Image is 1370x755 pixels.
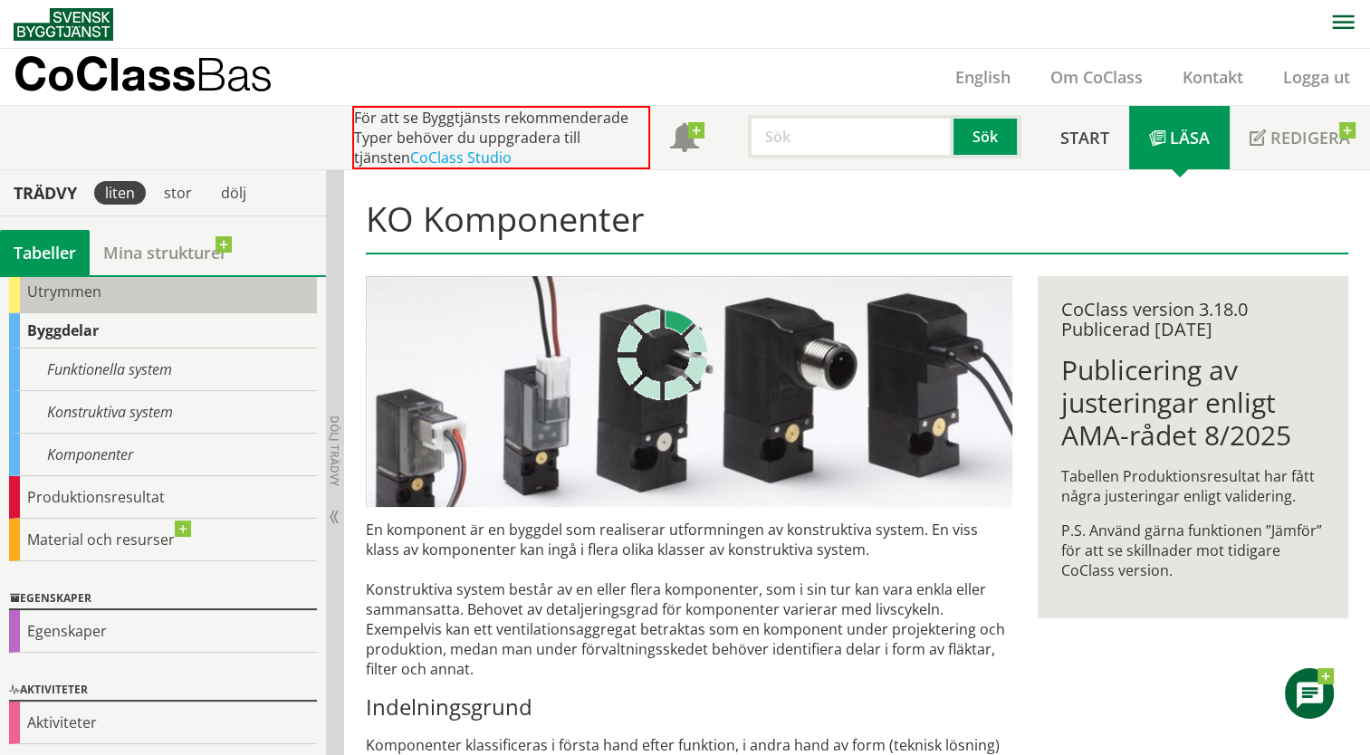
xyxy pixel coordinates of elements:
[153,181,203,205] div: stor
[9,610,317,653] div: Egenskaper
[90,230,241,275] a: Mina strukturer
[1061,466,1326,506] p: Tabellen Produktionsresultat har fått några justeringar enligt validering.
[9,588,317,610] div: Egenskaper
[1163,66,1263,88] a: Kontakt
[9,271,317,313] div: Utrymmen
[1060,127,1109,148] span: Start
[9,702,317,744] div: Aktiviteter
[94,181,146,205] div: liten
[1061,521,1326,580] p: P.S. Använd gärna funktionen ”Jämför” för att se skillnader mot tidigare CoClass version.
[9,476,317,519] div: Produktionsresultat
[9,349,317,391] div: Funktionella system
[1230,106,1370,169] a: Redigera
[618,310,708,400] img: Laddar
[1263,66,1370,88] a: Logga ut
[9,391,317,434] div: Konstruktiva system
[1170,127,1210,148] span: Läsa
[953,115,1020,158] button: Sök
[210,181,257,205] div: dölj
[9,680,317,702] div: Aktiviteter
[366,693,1013,721] h3: Indelningsgrund
[1040,106,1129,169] a: Start
[1129,106,1230,169] a: Läsa
[670,125,699,154] span: Notifikationer
[1030,66,1163,88] a: Om CoClass
[935,66,1030,88] a: English
[748,115,953,158] input: Sök
[9,519,317,561] div: Material och resurser
[1061,354,1326,452] h1: Publicering av justeringar enligt AMA-rådet 8/2025
[14,49,311,105] a: CoClassBas
[1270,127,1350,148] span: Redigera
[366,276,1013,507] img: pilotventiler.jpg
[196,47,273,100] span: Bas
[352,106,650,169] div: För att se Byggtjänsts rekommenderade Typer behöver du uppgradera till tjänsten
[14,8,113,41] img: Svensk Byggtjänst
[9,434,317,476] div: Komponenter
[14,63,273,84] p: CoClass
[4,183,87,203] div: Trädvy
[9,313,317,349] div: Byggdelar
[366,198,1349,254] h1: KO Komponenter
[410,148,512,167] a: CoClass Studio
[327,416,342,486] span: Dölj trädvy
[1061,300,1326,339] div: CoClass version 3.18.0 Publicerad [DATE]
